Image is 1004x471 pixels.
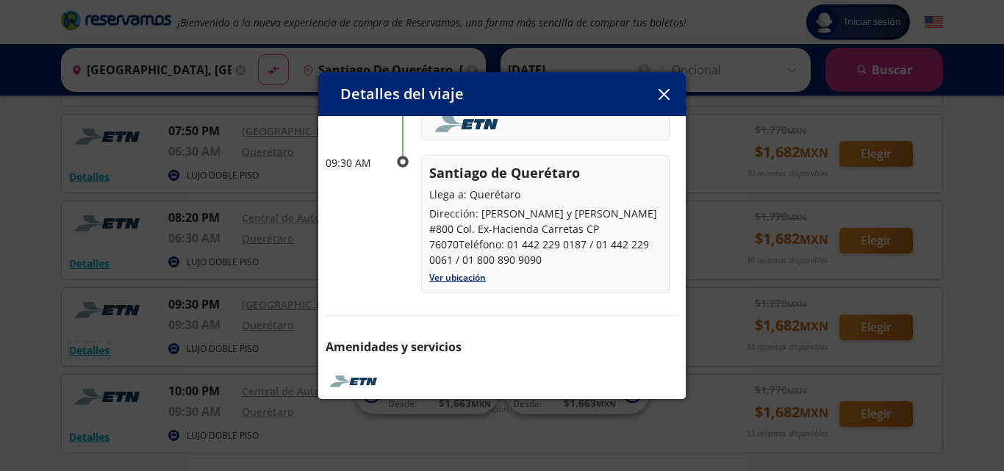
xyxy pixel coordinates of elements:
[429,206,661,267] p: Dirección: [PERSON_NAME] y [PERSON_NAME] #800 Col. Ex-Hacienda Carretas CP 76070Teléfono: 01 442 ...
[326,370,384,392] img: ETN
[429,163,661,183] p: Santiago de Querétaro
[326,155,384,170] p: 09:30 AM
[326,338,678,356] p: Amenidades y servicios
[340,83,464,105] p: Detalles del viaje
[429,116,508,132] img: foobar2.png
[429,271,486,284] a: Ver ubicación
[429,187,661,202] p: Llega a: Querétaro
